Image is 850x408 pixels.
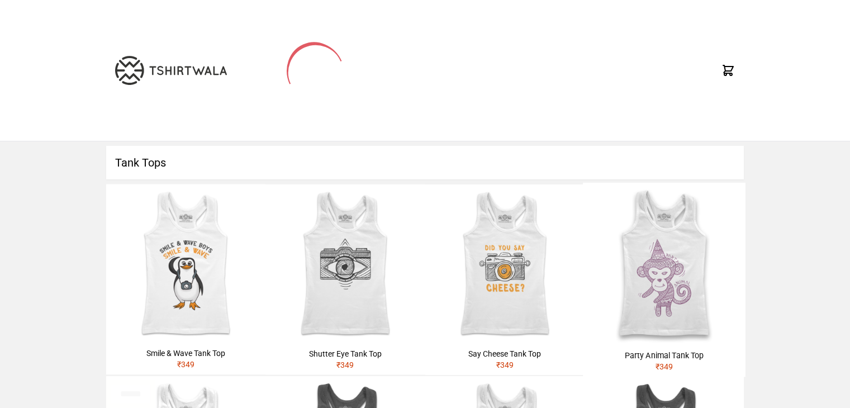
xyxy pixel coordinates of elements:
img: SHUTTER-EYE-FEMALE-TANK-MOCKUP-FRONT-WHITE.jpg [265,184,425,344]
div: Shutter Eye Tank Top [270,348,420,359]
img: TW-LOGO-400-104.png [115,56,227,85]
span: ₹ 349 [336,360,354,369]
div: Say Cheese Tank Top [430,348,580,359]
img: SMILE-N-WAVE-FEMALE-TANK-MOCKUP-FRONT-WHITE2.jpg [106,184,265,343]
span: ₹ 349 [655,362,673,371]
span: ₹ 349 [496,360,514,369]
a: Shutter Eye Tank Top₹349 [265,184,425,375]
div: Party Animal Tank Top [587,350,741,361]
h1: Tank Tops [106,146,744,179]
div: Smile & Wave Tank Top [111,348,261,359]
a: Smile & Wave Tank Top₹349 [106,184,265,374]
a: Party Animal Tank Top₹349 [583,183,745,377]
img: SAY-CHEESE-FEMALE-TANK-MOCKUP-FRONT.jpg [425,184,585,344]
a: Say Cheese Tank Top₹349 [425,184,585,375]
span: ₹ 349 [177,360,194,369]
img: PARTY-ANIMAL-FEMALE-TANK-MOCKUP-WHITE1.jpg [583,183,745,345]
